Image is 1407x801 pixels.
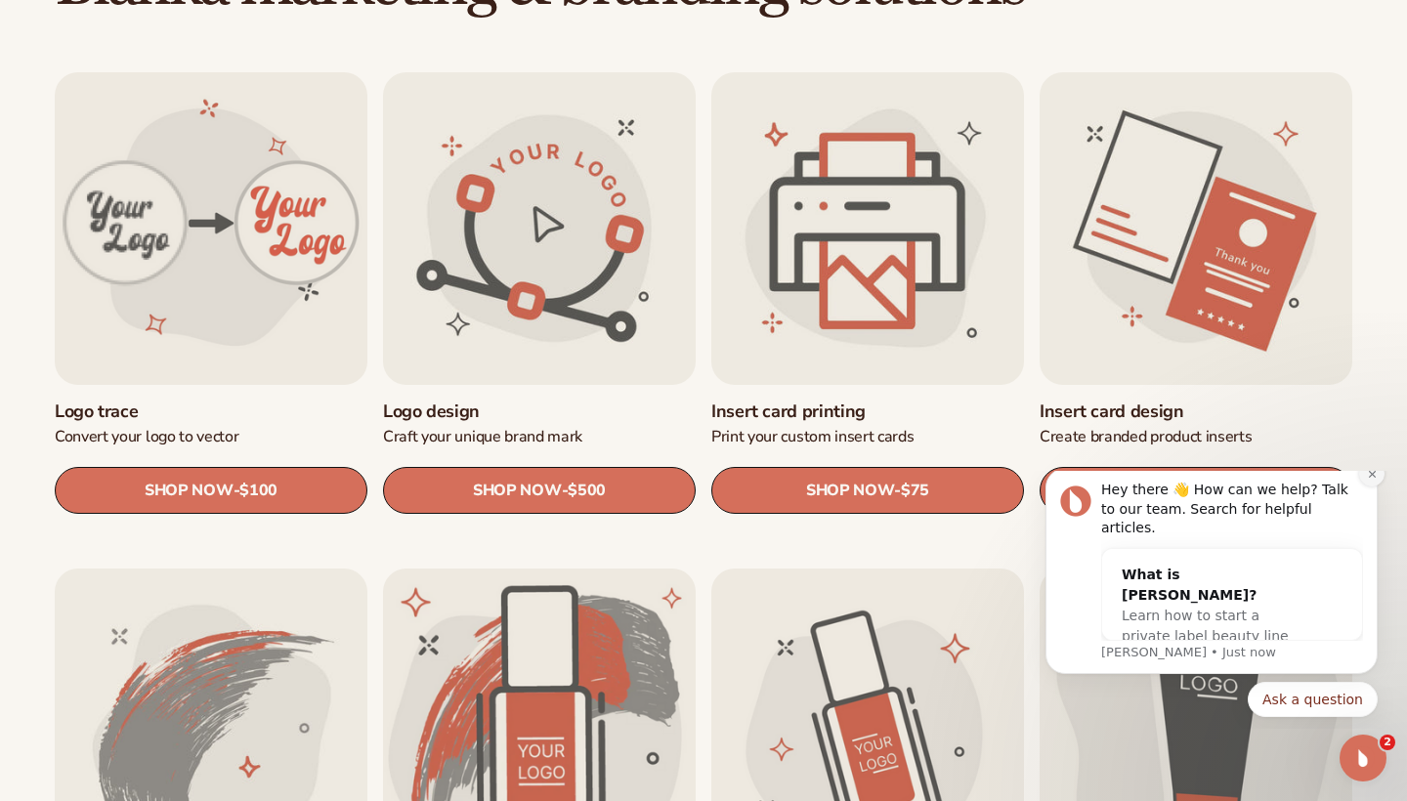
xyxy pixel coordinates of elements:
a: SHOP NOW- $100 [55,467,367,514]
a: Insert card design [1040,400,1352,423]
p: Message from Lee, sent Just now [85,173,347,190]
a: SHOP NOW- $500 [1040,467,1352,514]
button: Quick reply: Ask a question [232,211,362,246]
span: SHOP NOW [473,482,561,500]
span: $75 [901,482,929,500]
div: Quick reply options [29,211,362,246]
span: $100 [239,482,277,500]
div: What is [PERSON_NAME]? [106,94,287,135]
a: Insert card printing [711,400,1024,423]
span: SHOP NOW [806,482,894,500]
div: Message content [85,10,347,170]
span: Learn how to start a private label beauty line with [PERSON_NAME] [106,137,273,193]
a: Logo trace [55,400,367,423]
iframe: Intercom live chat [1340,735,1386,781]
a: SHOP NOW- $75 [711,467,1024,514]
span: $500 [568,482,606,500]
div: Hey there 👋 How can we help? Talk to our team. Search for helpful articles. [85,10,347,67]
a: SHOP NOW- $500 [383,467,696,514]
img: Profile image for Lee [44,15,75,46]
a: Logo design [383,400,696,423]
span: 2 [1380,735,1395,750]
iframe: Intercom notifications message [1016,471,1407,729]
div: What is [PERSON_NAME]?Learn how to start a private label beauty line with [PERSON_NAME] [86,78,307,212]
span: SHOP NOW [145,482,233,500]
